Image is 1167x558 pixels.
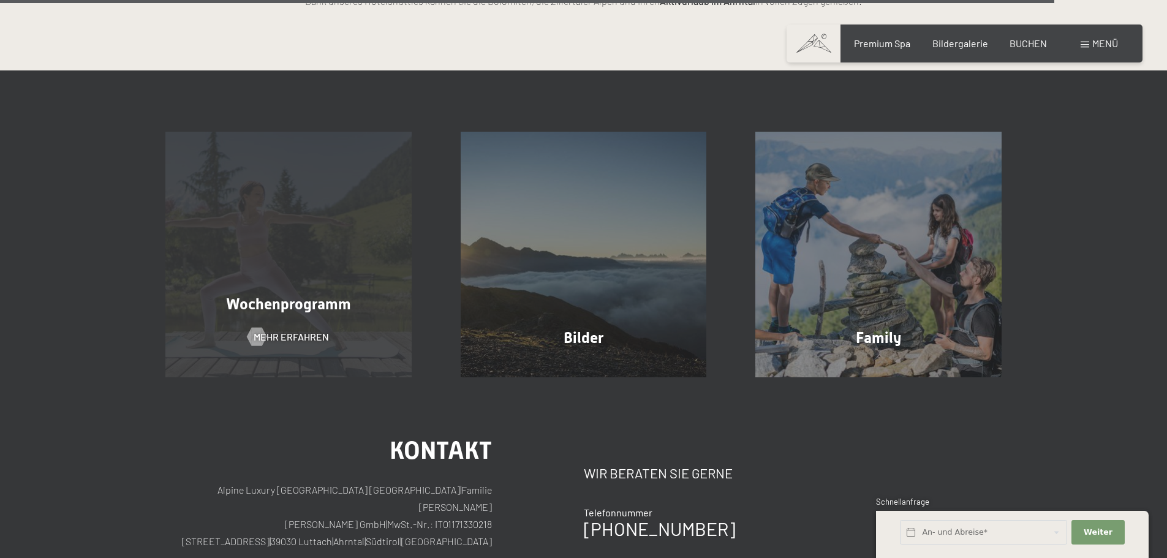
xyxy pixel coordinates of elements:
[386,518,387,530] span: |
[854,37,910,49] a: Premium Spa
[364,535,366,547] span: |
[1084,527,1112,538] span: Weiter
[400,535,401,547] span: |
[460,484,461,496] span: |
[270,535,271,547] span: |
[1010,37,1047,49] a: BUCHEN
[731,132,1026,378] a: Aktivurlaub im Wellnesshotel - Hotel mit Fitnessstudio - Yogaraum Family
[584,507,652,518] span: Telefonnummer
[165,481,492,550] p: Alpine Luxury [GEOGRAPHIC_DATA] [GEOGRAPHIC_DATA] Familie [PERSON_NAME] [PERSON_NAME] GmbH MwSt.-...
[584,465,733,481] span: Wir beraten Sie gerne
[932,37,988,49] a: Bildergalerie
[1092,37,1118,49] span: Menü
[390,436,492,465] span: Kontakt
[564,329,603,347] span: Bilder
[141,132,436,378] a: Aktivurlaub im Wellnesshotel - Hotel mit Fitnessstudio - Yogaraum Wochenprogramm Mehr erfahren
[1071,520,1124,545] button: Weiter
[226,295,351,313] span: Wochenprogramm
[584,518,735,540] a: [PHONE_NUMBER]
[436,132,731,378] a: Aktivurlaub im Wellnesshotel - Hotel mit Fitnessstudio - Yogaraum Bilder
[332,535,333,547] span: |
[876,497,929,507] span: Schnellanfrage
[856,329,901,347] span: Family
[254,330,329,344] span: Mehr erfahren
